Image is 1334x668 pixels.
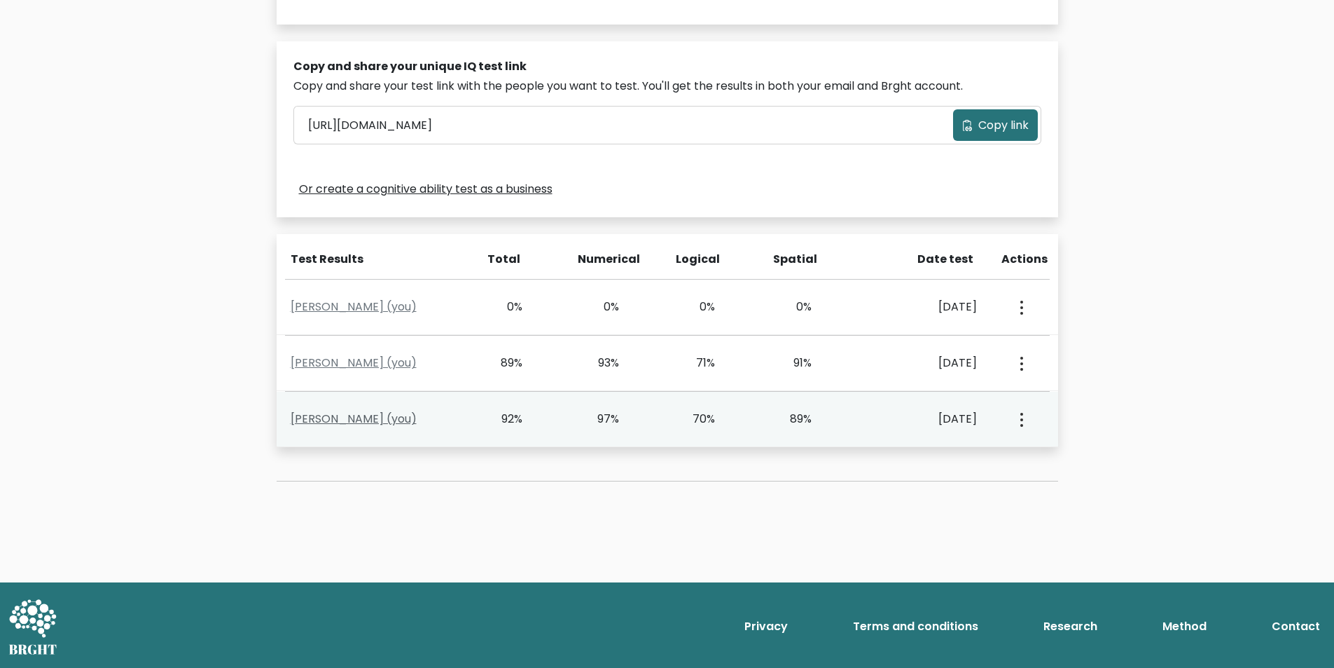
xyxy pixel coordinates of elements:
[676,411,716,428] div: 70%
[579,299,619,315] div: 0%
[483,411,523,428] div: 92%
[1038,613,1103,641] a: Research
[847,613,984,641] a: Terms and conditions
[579,355,619,372] div: 93%
[953,109,1038,141] button: Copy link
[772,299,812,315] div: 0%
[772,355,812,372] div: 91%
[579,411,619,428] div: 97%
[871,251,985,268] div: Date test
[676,355,716,372] div: 71%
[773,251,814,268] div: Spatial
[291,299,417,315] a: [PERSON_NAME] (you)
[772,411,812,428] div: 89%
[978,117,1029,134] span: Copy link
[293,78,1041,95] div: Copy and share your test link with the people you want to test. You'll get the results in both yo...
[1157,613,1212,641] a: Method
[1266,613,1326,641] a: Contact
[868,411,977,428] div: [DATE]
[676,299,716,315] div: 0%
[480,251,521,268] div: Total
[483,299,523,315] div: 0%
[291,411,417,427] a: [PERSON_NAME] (you)
[578,251,618,268] div: Numerical
[291,355,417,371] a: [PERSON_NAME] (you)
[868,299,977,315] div: [DATE]
[868,355,977,372] div: [DATE]
[293,58,1041,75] div: Copy and share your unique IQ test link
[739,613,793,641] a: Privacy
[676,251,716,268] div: Logical
[1001,251,1050,268] div: Actions
[291,251,464,268] div: Test Results
[299,181,553,198] a: Or create a cognitive ability test as a business
[483,355,523,372] div: 89%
